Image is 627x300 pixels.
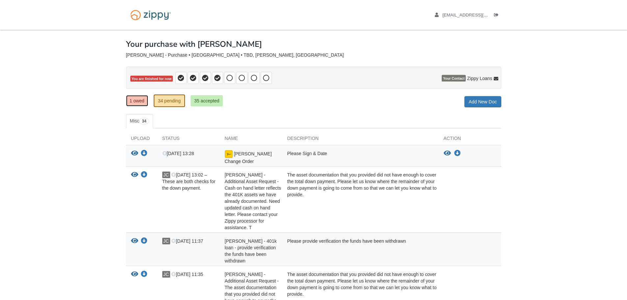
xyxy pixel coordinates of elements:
img: Document fully signed [225,150,233,158]
span: ajakkcarr@gmail.com [442,13,518,17]
div: [PERSON_NAME] - Purchase • [GEOGRAPHIC_DATA] • TBD, [PERSON_NAME], [GEOGRAPHIC_DATA] [126,52,501,58]
div: The asset documentation that you provided did not have enough to cover the total down payment. Pl... [282,172,439,231]
span: [DATE] 13:28 [162,151,194,156]
div: Action [439,135,501,145]
a: 34 pending [154,95,185,107]
span: [PERSON_NAME] - Additional Asset Request - Cash on hand letter reflects the 401K assets we have a... [225,172,281,230]
div: Status [157,135,220,145]
a: Download Gail Wrona - Additional Asset Request - The asset documentation that you provided did no... [141,272,147,277]
button: View Wrona Change Order [131,150,138,157]
a: 1 owed [126,95,148,106]
div: Description [282,135,439,145]
span: JC [162,271,170,278]
span: Zippy Loans [467,75,492,82]
span: [PERSON_NAME] Change Order [225,151,272,164]
a: Add New Doc [464,96,501,107]
span: Your Contact [442,75,466,82]
span: You are finished for now [130,76,173,82]
button: View Wrona Change Order [444,150,451,157]
span: [DATE] 11:35 [171,272,203,277]
span: [PERSON_NAME] - 401k loan - provide verification the funds have been withdrawn [225,238,277,263]
div: Upload [126,135,157,145]
h1: Your purchase with [PERSON_NAME] [126,40,262,48]
a: Download Wrona Change Order [454,151,461,156]
button: View Jennifer Carr - 401k loan - provide verification the funds have been withdrawn [131,238,138,245]
span: [DATE] 11:37 [171,238,203,244]
div: Name [220,135,282,145]
button: View Gail Wrona - Additional Asset Request - The asset documentation that you provided did not ha... [131,271,138,278]
a: Log out [494,13,501,19]
button: View Gail Wrona - Additional Asset Request - Cash on hand letter reflects the 401K assets we have... [131,172,138,178]
a: Misc [126,114,153,128]
a: 35 accepted [191,95,223,106]
img: Logo [126,7,175,23]
span: [DATE] 13:02 – These are both checks for the down payment. [162,172,216,191]
span: JC [162,238,170,244]
a: Download Jennifer Carr - 401k loan - provide verification the funds have been withdrawn [141,239,147,244]
a: Download Gail Wrona - Additional Asset Request - Cash on hand letter reflects the 401K assets we ... [141,173,147,178]
div: Please Sign & Date [282,150,439,165]
div: Please provide verification the funds have been withdrawn [282,238,439,264]
a: edit profile [435,13,518,19]
a: Download Wrona Change Order [141,151,147,156]
span: 34 [139,118,149,124]
span: JC [162,172,170,178]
